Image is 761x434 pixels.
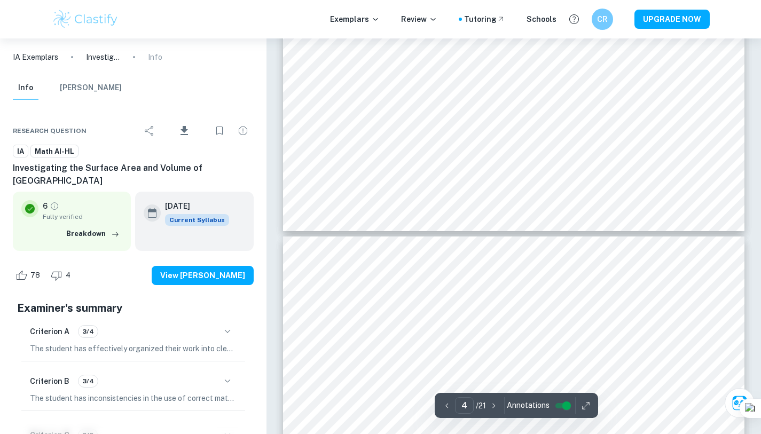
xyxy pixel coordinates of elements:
button: Ask Clai [725,388,755,418]
a: Schools [527,13,556,25]
span: Annotations [507,400,550,411]
p: / 21 [476,400,486,412]
p: Investigating the Surface Area and Volume of [GEOGRAPHIC_DATA] [86,51,120,63]
p: Exemplars [330,13,380,25]
span: IA [13,146,28,157]
a: IA [13,145,28,158]
div: Share [139,120,160,141]
h6: Criterion B [30,375,69,387]
a: Math AI-HL [30,145,79,158]
h6: Criterion A [30,326,69,337]
span: Fully verified [43,212,122,222]
span: 3/4 [79,327,98,336]
span: 78 [25,270,46,281]
a: Tutoring [464,13,505,25]
span: Research question [13,126,87,136]
p: The student has inconsistencies in the use of correct mathematical notation, particularly by usin... [30,392,237,404]
p: 6 [43,200,48,212]
h5: Examiner's summary [17,300,249,316]
span: Math AI-HL [31,146,78,157]
button: Help and Feedback [565,10,583,28]
button: Info [13,76,38,100]
a: Grade fully verified [50,201,59,211]
p: Review [401,13,437,25]
span: 3/4 [79,376,98,386]
button: [PERSON_NAME] [60,76,122,100]
p: The student has effectively organized their work into clear sections, including an introduction, ... [30,343,237,354]
button: View [PERSON_NAME] [152,266,254,285]
div: Bookmark [209,120,230,141]
button: CR [592,9,613,30]
div: Download [162,117,207,145]
h6: [DATE] [165,200,221,212]
div: Like [13,267,46,284]
p: Info [148,51,162,63]
span: 4 [60,270,76,281]
div: Dislike [48,267,76,284]
button: UPGRADE NOW [634,10,710,29]
span: Current Syllabus [165,214,229,226]
a: IA Exemplars [13,51,58,63]
div: Report issue [232,120,254,141]
button: Breakdown [64,226,122,242]
h6: CR [596,13,608,25]
h6: Investigating the Surface Area and Volume of [GEOGRAPHIC_DATA] [13,162,254,187]
img: Clastify logo [52,9,120,30]
div: This exemplar is based on the current syllabus. Feel free to refer to it for inspiration/ideas wh... [165,214,229,226]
